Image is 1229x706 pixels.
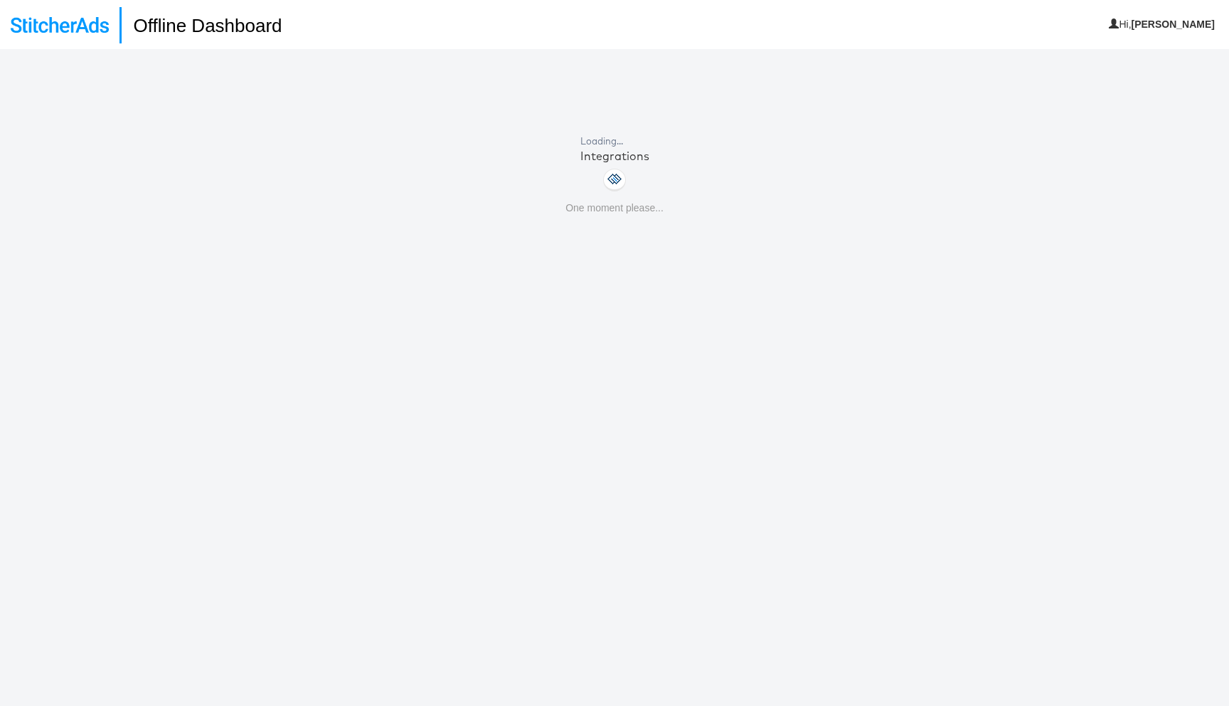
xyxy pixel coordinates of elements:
h1: Offline Dashboard [119,7,282,43]
p: One moment please... [565,201,664,216]
div: Loading... [580,135,649,148]
b: [PERSON_NAME] [1132,19,1215,30]
img: StitcherAds [11,17,109,33]
div: Integrations [580,148,649,164]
